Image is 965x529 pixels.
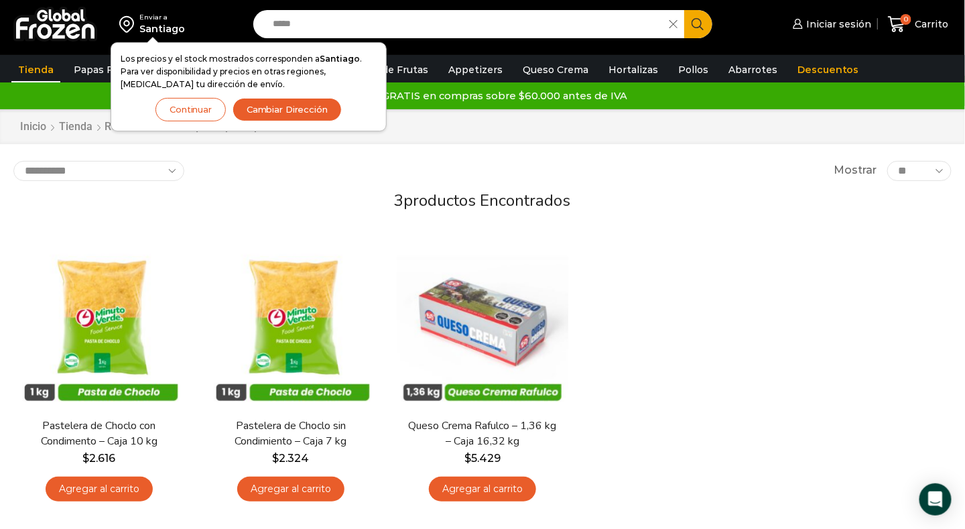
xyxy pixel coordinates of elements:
nav: Breadcrumb [19,119,285,135]
a: Tienda [11,57,60,82]
a: Agregar al carrito: “Pastelera de Choclo sin Condimiento - Caja 7 kg” [237,477,344,502]
a: Agregar al carrito: “Queso Crema Rafulco - 1,36 kg - Caja 16,32 kg” [429,477,536,502]
span: Carrito [911,17,948,31]
a: Queso Crema Rafulco – 1,36 kg – Caja 16,32 kg [405,418,560,449]
img: address-field-icon.svg [119,13,139,36]
bdi: 5.429 [464,452,501,465]
button: Continuar [155,98,226,121]
a: Pulpa de Frutas [344,57,435,82]
span: 0 [901,14,911,25]
a: Pastelera de Choclo sin Condimiento – Caja 7 kg [214,418,368,449]
span: productos encontrados [404,190,571,211]
a: Agregar al carrito: “Pastelera de Choclo con Condimento - Caja 10 kg” [46,477,153,502]
span: 3 [395,190,404,211]
a: Hortalizas [602,57,665,82]
a: Abarrotes [722,57,784,82]
span: $ [273,452,279,465]
button: Search button [684,10,712,38]
bdi: 2.324 [273,452,310,465]
button: Cambiar Dirección [233,98,342,121]
a: Tienda [58,119,93,135]
a: Descuentos [791,57,866,82]
span: $ [83,452,90,465]
a: Papas Fritas [67,57,141,82]
bdi: 2.616 [83,452,116,465]
a: Pollos [671,57,715,82]
a: Appetizers [442,57,509,82]
strong: Santiago [320,54,360,64]
a: Queso Crema [516,57,595,82]
p: Los precios y el stock mostrados corresponden a . Para ver disponibilidad y precios en otras regi... [121,52,377,91]
h1: Resultados de búsqueda para “paste” [105,120,285,133]
div: Enviar a [139,13,185,22]
a: Iniciar sesión [789,11,871,38]
a: 0 Carrito [885,9,952,40]
span: $ [464,452,471,465]
span: Mostrar [834,163,877,178]
span: Iniciar sesión [803,17,871,31]
a: Inicio [19,119,47,135]
select: Pedido de la tienda [13,161,184,181]
a: Pastelera de Choclo con Condimento – Caja 10 kg [22,418,176,449]
div: Open Intercom Messenger [919,483,952,516]
div: Santiago [139,22,185,36]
